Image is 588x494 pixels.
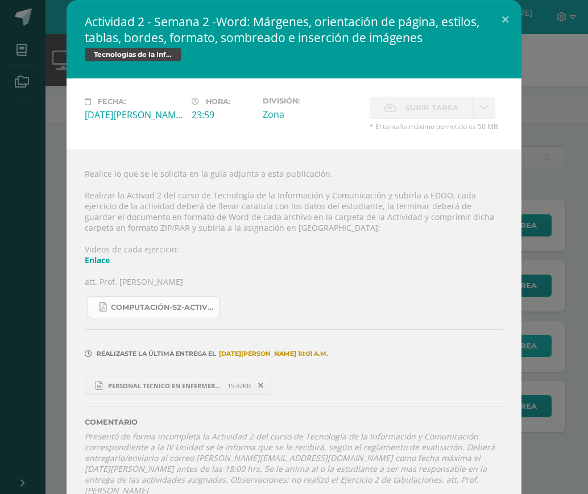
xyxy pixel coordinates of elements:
[192,109,254,121] div: 23:59
[97,350,216,358] span: Realizaste la última entrega el
[111,303,213,312] span: COMPUTACIÓN-S2-Actividad 2 -4TO DISEÑO Y FINANZAS-Combinación - Correspondencia y tabulaciones - ...
[88,296,220,318] a: COMPUTACIÓN-S2-Actividad 2 -4TO DISEÑO Y FINANZAS-Combinación - Correspondencia y tabulaciones - ...
[370,122,503,131] span: * El tamaño máximo permitido es 50 MB
[473,97,495,119] a: La fecha de entrega ha expirado
[98,97,126,106] span: Fecha:
[85,255,110,265] a: Enlace
[263,97,361,105] label: División:
[85,109,183,121] div: [DATE][PERSON_NAME]
[85,48,181,61] span: Tecnologías de la Información y la Comunicación
[251,379,271,392] span: Remover entrega
[85,418,503,426] label: Comentario
[206,97,230,106] span: Hora:
[85,376,271,395] a: PERSONAL TECNICO EN ENFERMERIA [PERSON_NAME] 4TO FINANZAS.docx 15.82KB
[85,14,503,45] h2: Actividad 2 - Semana 2 -Word: Márgenes, orientación de página, estilos, tablas, bordes, formato, ...
[227,381,251,390] span: 15.82KB
[370,97,473,119] label: La fecha de entrega ha expirado
[405,97,458,118] span: Subir tarea
[102,381,227,390] span: PERSONAL TECNICO EN ENFERMERIA [PERSON_NAME] 4TO FINANZAS.docx
[263,108,361,121] div: Zona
